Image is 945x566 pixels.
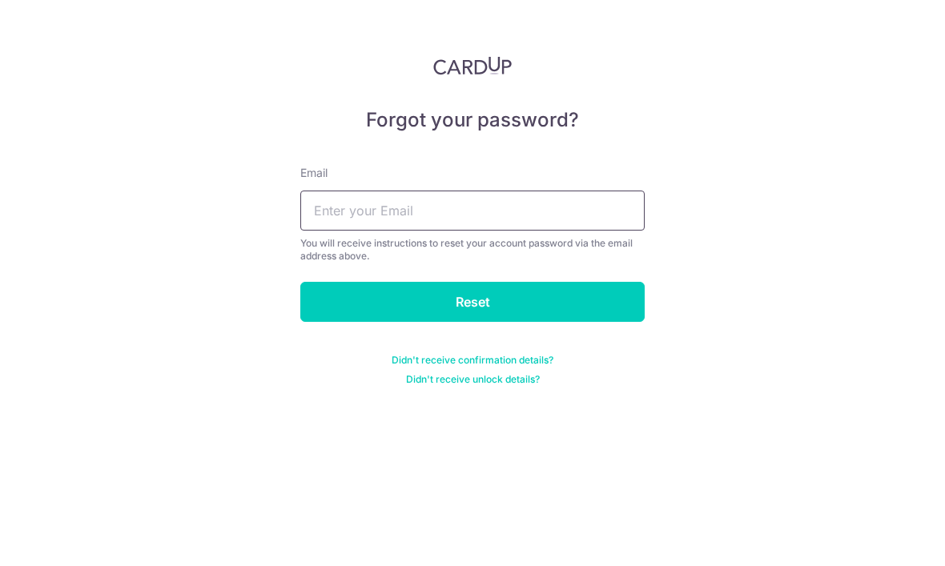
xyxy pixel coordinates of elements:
label: Email [300,165,328,181]
input: Enter your Email [300,191,645,231]
input: Reset [300,282,645,322]
h5: Forgot your password? [300,107,645,133]
img: CardUp Logo [433,56,512,75]
a: Didn't receive confirmation details? [392,354,553,367]
a: Didn't receive unlock details? [406,373,540,386]
div: You will receive instructions to reset your account password via the email address above. [300,237,645,263]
